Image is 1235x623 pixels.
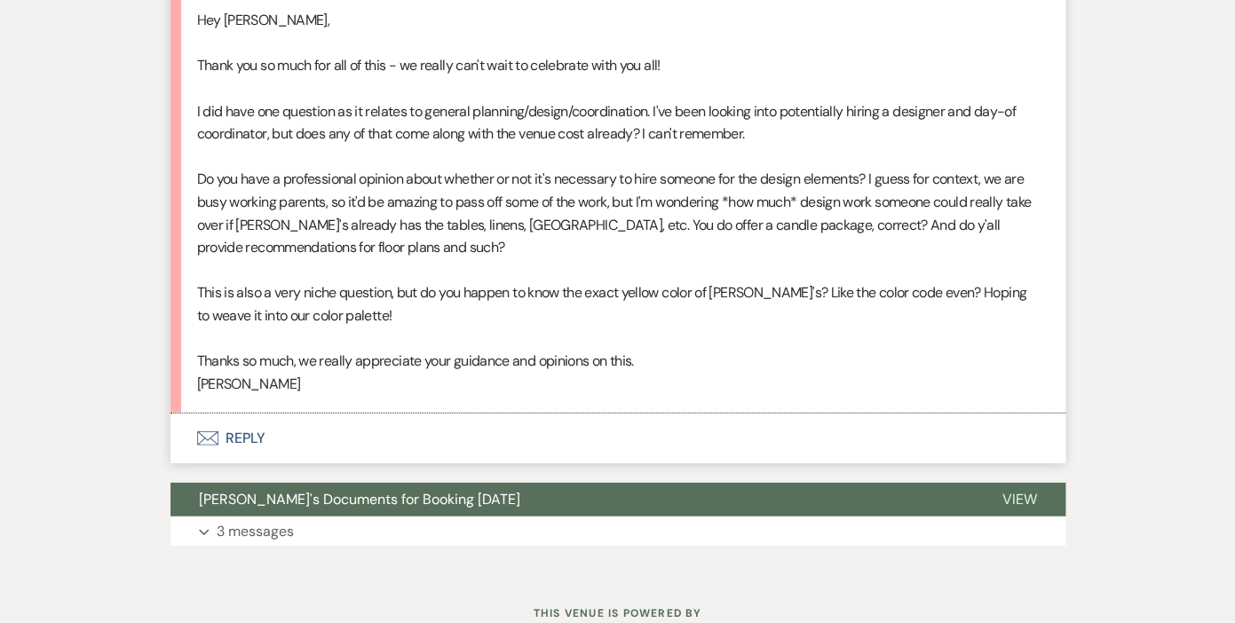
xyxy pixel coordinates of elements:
button: View [974,483,1065,517]
p: I did have one question as it relates to general planning/design/coordination. I've been looking ... [197,100,1039,146]
span: View [1002,490,1037,509]
p: [PERSON_NAME] [197,373,1039,396]
p: Thank you so much for all of this - we really can't wait to celebrate with you all! [197,54,1039,77]
p: Thanks so much, we really appreciate your guidance and opinions on this. [197,350,1039,373]
button: Reply [170,414,1065,463]
p: Hey [PERSON_NAME], [197,9,1039,32]
p: This is also a very niche question, but do you happen to know the exact yellow color of [PERSON_N... [197,281,1039,327]
button: [PERSON_NAME]'s Documents for Booking [DATE] [170,483,974,517]
p: 3 messages [217,520,294,543]
button: 3 messages [170,517,1065,547]
p: Do you have a professional opinion about whether or not it's necessary to hire someone for the de... [197,168,1039,258]
span: [PERSON_NAME]'s Documents for Booking [DATE] [199,490,520,509]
